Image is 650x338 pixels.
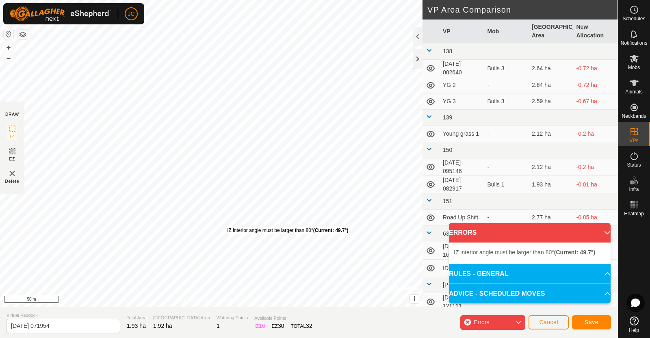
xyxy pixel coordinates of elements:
[529,60,573,77] td: 2.64 ha
[254,315,312,322] span: Available Points
[127,323,146,329] span: 1.93 ha
[449,289,545,299] span: ADVICE - SCHEDULED MOVES
[621,41,647,45] span: Notifications
[585,319,598,325] span: Save
[4,53,13,63] button: –
[573,126,618,142] td: -0.2 ha
[573,60,618,77] td: -0.72 ha
[153,323,172,329] span: 1.92 ha
[529,315,569,329] button: Cancel
[443,114,452,121] span: 139
[278,323,284,329] span: 30
[313,227,349,233] b: (Current: 49.7°)
[179,297,210,304] a: Privacy Policy
[259,323,265,329] span: 16
[6,312,120,319] span: Virtual Paddock
[487,163,526,171] div: -
[440,176,484,193] td: [DATE] 082917
[443,147,452,153] span: 150
[440,60,484,77] td: [DATE] 082640
[573,158,618,176] td: -0.2 ha
[449,223,611,243] p-accordion-header: ERRORS
[449,269,509,279] span: RULES - GENERAL
[219,297,243,304] a: Contact Us
[573,19,618,43] th: New Allocation
[624,211,644,216] span: Heatmap
[627,162,641,167] span: Status
[227,227,350,234] div: IZ interior angle must be larger than 80° .
[440,293,484,311] td: [DATE] 121111
[449,243,611,264] p-accordion-content: ERRORS
[440,210,484,226] td: Road Up Shift
[10,134,15,140] span: IZ
[4,43,13,52] button: +
[217,323,220,329] span: 1
[440,242,484,260] td: [DATE] 163515
[629,328,639,333] span: Help
[410,295,419,303] button: i
[629,187,639,192] span: Infra
[443,198,452,204] span: 151
[449,264,611,284] p-accordion-header: RULES - GENERAL
[10,6,111,21] img: Gallagher Logo
[440,77,484,93] td: YG 2
[629,138,638,143] span: VPs
[291,322,312,330] div: TOTAL
[487,213,526,222] div: -
[5,178,19,184] span: Delete
[618,313,650,336] a: Help
[529,210,573,226] td: 2.77 ha
[622,114,646,119] span: Neckbands
[449,284,611,303] p-accordion-header: ADVICE - SCHEDULED MOVES
[440,260,484,277] td: IDP-1
[529,158,573,176] td: 2.12 ha
[529,19,573,43] th: [GEOGRAPHIC_DATA] Area
[572,315,611,329] button: Save
[573,176,618,193] td: -0.01 ha
[539,319,558,325] span: Cancel
[487,81,526,89] div: -
[474,319,489,325] span: Errors
[153,314,210,321] span: [GEOGRAPHIC_DATA] Area
[4,29,13,39] button: Reset Map
[622,16,645,21] span: Schedules
[573,93,618,110] td: -0.67 ha
[18,30,28,39] button: Map Layers
[440,19,484,43] th: VP
[628,65,640,70] span: Mobs
[254,322,265,330] div: IZ
[487,180,526,189] div: Bulls 1
[440,158,484,176] td: [DATE] 095146
[414,295,415,302] span: i
[440,126,484,142] td: Young grass 1
[7,169,17,178] img: VP
[529,126,573,142] td: 2.12 ha
[443,230,456,237] span: 63(1)
[443,48,452,54] span: 138
[427,5,617,15] h2: VP Area Comparison
[529,77,573,93] td: 2.64 ha
[454,249,597,256] span: IZ interior angle must be larger than 80° .
[487,64,526,73] div: Bulls 3
[127,314,147,321] span: Total Area
[272,322,284,330] div: EZ
[217,314,248,321] span: Watering Points
[529,93,573,110] td: 2.59 ha
[487,97,526,106] div: Bulls 3
[487,130,526,138] div: -
[625,89,643,94] span: Animals
[573,210,618,226] td: -0.85 ha
[128,10,134,18] span: JC
[449,228,477,238] span: ERRORS
[5,111,19,117] div: DRAW
[443,282,538,288] span: [PERSON_NAME] [PERSON_NAME]
[306,323,312,329] span: 32
[440,93,484,110] td: YG 3
[484,19,529,43] th: Mob
[9,156,15,162] span: EZ
[554,249,595,256] b: (Current: 49.7°)
[573,77,618,93] td: -0.72 ha
[529,176,573,193] td: 1.93 ha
